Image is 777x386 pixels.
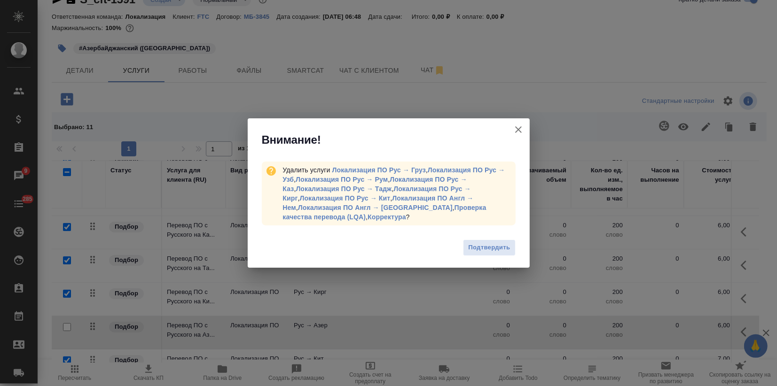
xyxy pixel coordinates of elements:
[262,132,321,147] span: Внимание!
[283,204,486,221] a: Проверка качества перевода (LQA)
[296,185,394,193] span: ,
[300,194,391,202] a: Локализация ПО Рус → Кит
[463,239,515,256] button: Подтвердить
[296,185,392,193] a: Локализация ПО Рус → Тадж
[283,165,515,222] div: Удалить услуги
[368,213,406,221] a: Корректура
[332,166,426,174] a: Локализация ПО Рус → Груз
[298,204,455,211] span: ,
[296,176,390,183] span: ,
[283,204,486,221] span: ,
[298,204,453,211] a: Локализация ПО Англ → [GEOGRAPHIC_DATA]
[332,166,428,174] span: ,
[368,213,409,221] span: ?
[468,242,510,253] span: Подтвердить
[296,176,388,183] a: Локализация ПО Рус → Рум
[300,194,392,202] span: ,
